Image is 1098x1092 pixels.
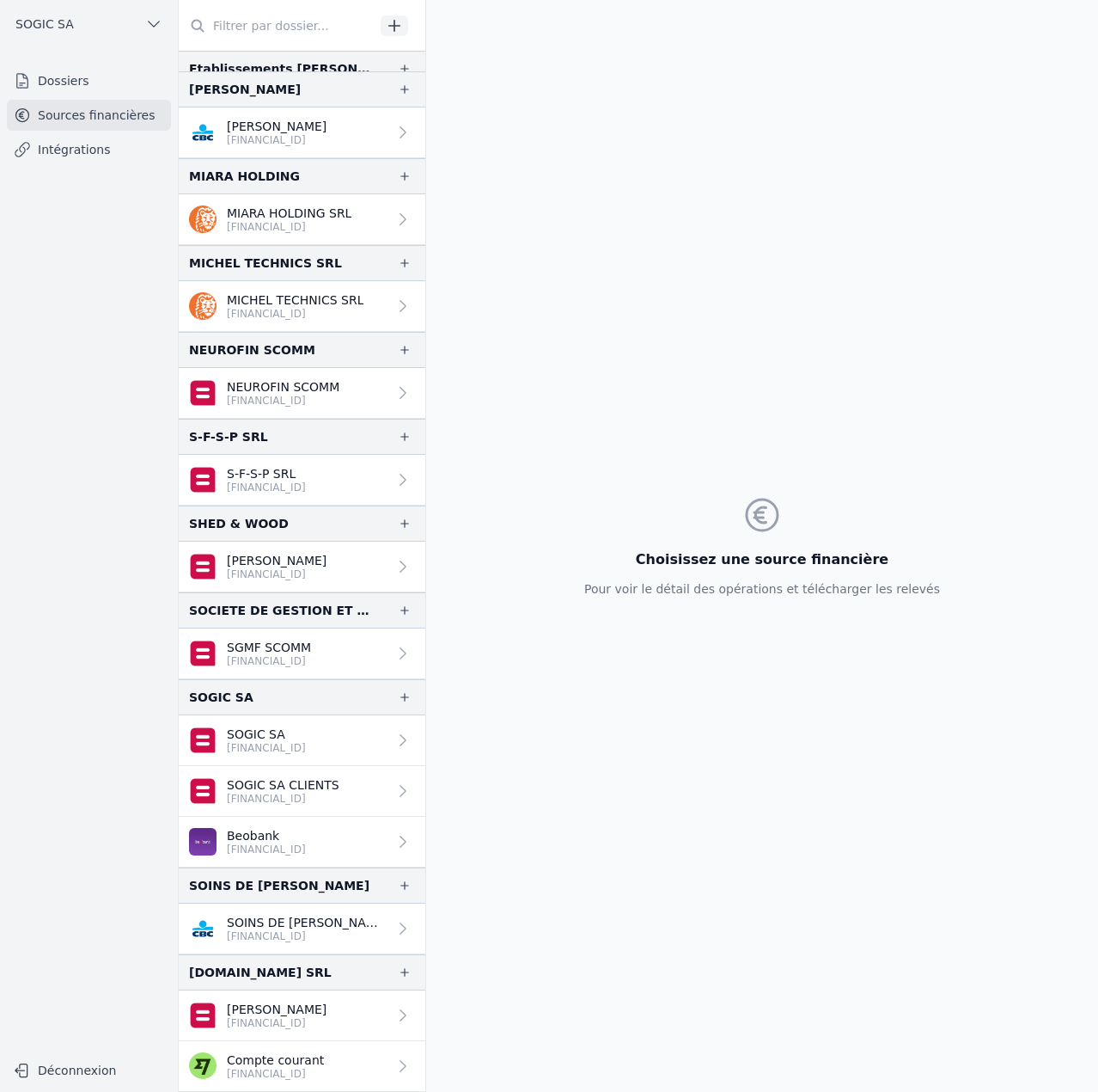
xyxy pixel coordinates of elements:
[227,394,339,408] p: [FINANCIAL_ID]
[7,1057,171,1084] button: Déconnexion
[584,580,940,598] p: Pour voir le détail des opérations et télécharger les relevés
[189,253,342,273] div: MICHEL TECHNICS SRL
[227,378,339,396] p: NEUROFIN SCOMM
[227,118,326,135] p: [PERSON_NAME]
[179,715,425,766] a: SOGIC SA [FINANCIAL_ID]
[227,654,311,668] p: [FINANCIAL_ID]
[179,368,425,419] a: NEUROFIN SCOMM [FINANCIAL_ID]
[189,915,217,942] img: CBC_CREGBEBB.png
[227,205,351,222] p: MIARA HOLDING SRL
[189,640,217,667] img: belfius-1.png
[227,220,351,234] p: [FINANCIAL_ID]
[179,281,425,332] a: MICHEL TECHNICS SRL [FINANCIAL_ID]
[227,133,326,147] p: [FINANCIAL_ID]
[189,340,315,360] div: NEUROFIN SCOMM
[227,465,306,482] p: S-F-S-P SRL
[189,79,301,100] div: [PERSON_NAME]
[179,1041,425,1092] a: Compte courant [FINANCIAL_ID]
[189,166,300,187] div: MIARA HOLDING
[227,1001,326,1018] p: [PERSON_NAME]
[189,379,217,407] img: belfius-1.png
[179,542,425,592] a: [PERSON_NAME] [FINANCIAL_ID]
[179,107,425,158] a: [PERSON_NAME] [FINANCIAL_ID]
[179,194,425,245] a: MIARA HOLDING SRL [FINANCIAL_ID]
[227,639,311,656] p: SGMF SCOMM
[189,828,217,856] img: BEOBANK_CTBKBEBX.png
[7,134,171,165] a: Intégrations
[189,426,268,447] div: S-F-S-P SRL
[189,466,217,494] img: belfius-1.png
[189,727,217,754] img: belfius-1.png
[189,1052,217,1080] img: wise.png
[179,817,425,868] a: Beobank [FINANCIAL_ID]
[227,552,326,569] p: [PERSON_NAME]
[227,843,306,856] p: [FINANCIAL_ID]
[189,687,253,708] div: SOGIC SA
[189,875,369,896] div: SOINS DE [PERSON_NAME]
[189,292,217,320] img: ing.png
[179,629,425,679] a: SGMF SCOMM [FINANCIAL_ID]
[227,1016,326,1030] p: [FINANCIAL_ID]
[179,766,425,817] a: SOGIC SA CLIENTS [FINANCIAL_ID]
[7,100,171,131] a: Sources financières
[227,741,306,755] p: [FINANCIAL_ID]
[227,1067,324,1081] p: [FINANCIAL_ID]
[179,904,425,954] a: SOINS DE [PERSON_NAME] SRL [FINANCIAL_ID]
[189,58,370,79] div: Etablissements [PERSON_NAME] et fils [PERSON_NAME]
[227,567,326,581] p: [FINANCIAL_ID]
[227,307,363,321] p: [FINANCIAL_ID]
[7,10,171,38] button: SOGIC SA
[189,962,332,983] div: [DOMAIN_NAME] SRL
[7,65,171,96] a: Dossiers
[179,10,375,41] input: Filtrer par dossier...
[189,777,217,805] img: belfius-1.png
[189,1002,217,1029] img: belfius-1.png
[179,991,425,1041] a: [PERSON_NAME] [FINANCIAL_ID]
[227,726,306,743] p: SOGIC SA
[584,549,940,570] h3: Choisissez une source financière
[189,119,217,146] img: CBC_CREGBEBB.png
[227,929,387,943] p: [FINANCIAL_ID]
[227,481,306,494] p: [FINANCIAL_ID]
[227,792,339,806] p: [FINANCIAL_ID]
[179,455,425,506] a: S-F-S-P SRL [FINANCIAL_ID]
[189,553,217,580] img: belfius-1.png
[15,15,74,33] span: SOGIC SA
[227,827,306,844] p: Beobank
[227,914,387,931] p: SOINS DE [PERSON_NAME] SRL
[227,1052,324,1069] p: Compte courant
[227,291,363,309] p: MICHEL TECHNICS SRL
[189,513,289,534] div: SHED & WOOD
[189,206,217,233] img: ing.png
[189,600,370,621] div: SOCIETE DE GESTION ET DE MOYENS POUR FIDUCIAIRES SCS
[227,776,339,794] p: SOGIC SA CLIENTS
